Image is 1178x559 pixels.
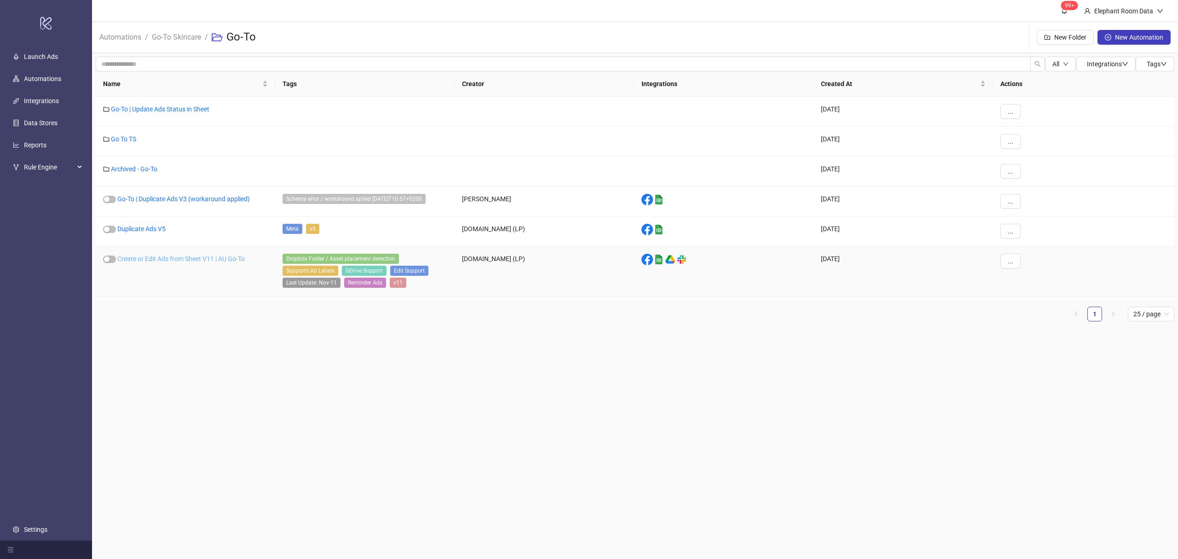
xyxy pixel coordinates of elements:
[13,164,19,170] span: fork
[1000,224,1021,239] button: ...
[205,23,208,52] li: /
[1061,1,1078,10] sup: 1642
[117,195,250,203] a: Go-To | Duplicate Ads V3 (workaround applied)
[1069,307,1084,321] button: left
[103,136,110,142] span: folder
[1000,104,1021,119] button: ...
[103,166,110,172] span: folder
[103,106,110,112] span: folder
[111,165,157,173] a: Archived - Go-To
[1008,108,1013,115] span: ...
[1087,60,1128,68] span: Integrations
[1008,138,1013,145] span: ...
[1157,8,1163,14] span: down
[1074,311,1079,316] span: left
[1054,34,1086,41] span: New Folder
[1008,168,1013,175] span: ...
[634,71,814,97] th: Integrations
[814,157,993,186] div: [DATE]
[1044,34,1051,41] span: folder-add
[814,71,993,97] th: Created At
[103,79,260,89] span: Name
[1008,257,1013,265] span: ...
[1105,34,1111,41] span: plus-circle
[24,75,61,82] a: Automations
[275,71,455,97] th: Tags
[455,71,634,97] th: Creator
[283,254,399,264] span: Dropbox Folder / Asset placement detection
[145,23,148,52] li: /
[1037,30,1094,45] button: New Folder
[283,194,426,204] span: Schema error / workaround aplied 2024-08-27T10:57+0200
[1034,61,1041,67] span: search
[1000,194,1021,209] button: ...
[814,186,993,216] div: [DATE]
[1045,57,1076,71] button: Alldown
[1128,307,1174,321] div: Page Size
[98,31,143,41] a: Automations
[1110,311,1116,316] span: right
[1084,8,1091,14] span: user
[1076,57,1136,71] button: Integrationsdown
[24,526,47,533] a: Settings
[226,30,256,45] h3: Go-To
[390,266,428,276] span: Edit Support
[24,53,58,60] a: Launch Ads
[1106,307,1120,321] li: Next Page
[111,105,209,113] a: Go-To | Update Ads Status in Sheet
[821,79,978,89] span: Created At
[117,225,166,233] a: Duplicate Ads V5
[1106,307,1120,321] button: right
[212,32,223,43] span: folder-open
[283,278,341,288] span: Last Update: Nov-11
[1091,6,1157,16] div: Elephant Room Data
[1008,227,1013,235] span: ...
[1087,307,1102,321] li: 1
[814,216,993,246] div: [DATE]
[1136,57,1174,71] button: Tagsdown
[1122,61,1128,67] span: down
[1000,134,1021,149] button: ...
[390,278,406,288] span: v11
[117,255,245,262] a: Create or Edit Ads from Sheet V11 | AU Go-To
[283,224,302,234] span: Meta
[344,278,386,288] span: Reminder Ads
[1097,30,1171,45] button: New Automation
[24,158,75,176] span: Rule Engine
[1133,307,1169,321] span: 25 / page
[814,246,993,297] div: [DATE]
[111,135,136,143] a: Go To TS
[306,224,319,234] span: v5
[1063,61,1068,67] span: down
[1008,198,1013,205] span: ...
[1061,7,1068,14] span: bell
[96,71,275,97] th: Name
[1052,60,1059,68] span: All
[342,266,387,276] span: GDrive Support
[993,71,1174,97] th: Actions
[150,31,203,41] a: Go-To Skincare
[455,186,634,216] div: [PERSON_NAME]
[7,547,14,553] span: menu-fold
[1161,61,1167,67] span: down
[1000,254,1021,268] button: ...
[24,119,58,127] a: Data Stores
[1115,34,1163,41] span: New Automation
[1000,164,1021,179] button: ...
[283,266,338,276] span: Supports Ad Labels
[24,97,59,105] a: Integrations
[455,246,634,297] div: [DOMAIN_NAME] (LP)
[814,97,993,127] div: [DATE]
[1147,60,1167,68] span: Tags
[1069,307,1084,321] li: Previous Page
[814,127,993,157] div: [DATE]
[455,216,634,246] div: [DOMAIN_NAME] (LP)
[1088,307,1102,321] a: 1
[24,141,46,149] a: Reports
